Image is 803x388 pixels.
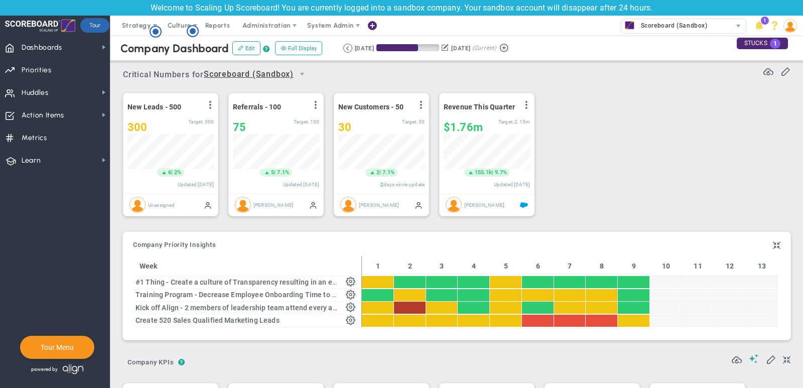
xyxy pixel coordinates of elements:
div: 0 • 69 • 100 [69%] Mon Aug 11 2025 to Sun Aug 17 2025 [618,302,649,314]
img: Katie Williams [235,197,251,213]
div: No data for Mon Aug 25 2025 to Sun Aug 31 2025 [682,289,714,301]
div: [DATE] [451,44,470,53]
li: Announcements [751,16,767,36]
span: Updated [DATE] [494,182,530,187]
span: 6 [168,169,171,177]
div: No data for Mon Aug 25 2025 to Sun Aug 31 2025 [682,314,714,326]
div: No data for Mon Sep 01 2025 to Sun Sep 07 2025 [714,302,745,314]
span: Action Items [22,105,64,126]
span: Unassigned [148,202,175,207]
div: Period Progress: 66% Day 60 of 90 with 30 remaining. [376,44,439,51]
div: 0 • 57 • 100 [57%] Mon Aug 04 2025 to Sun Aug 10 2025 [586,289,617,301]
span: 1 [761,17,769,25]
div: 0 • 56 • 100 [56%] Mon Aug 04 2025 to Sun Aug 10 2025 [586,302,617,314]
button: Company Priority Insights [133,241,216,249]
span: select [731,19,746,33]
span: 2,154,350 [514,119,530,124]
span: $1,758,367 [444,121,483,134]
span: Company KPIs [123,354,178,370]
div: 0 • 41 • 100 [41%] Mon Jul 21 2025 to Sun Jul 27 2025 [522,289,554,301]
span: Metrics [22,127,47,149]
span: Priorities [22,60,52,81]
div: 0 • 89 • 100 [89%] Mon Aug 11 2025 to Sun Aug 17 2025 [618,276,649,288]
span: Refresh Data [763,65,773,75]
span: New Leads - 500 [127,103,181,111]
span: 500 [205,119,214,124]
span: Target: [402,119,417,124]
th: 13 [746,256,778,276]
div: 0 • 0 • 100 [0%] Mon Jun 16 2025 to Sun Jun 22 2025 [362,302,393,314]
div: 0 • 31 • 100 [31%] Mon Jul 07 2025 to Sun Jul 13 2025 [458,276,489,288]
div: 0 • 32 • 100 [32%] Mon Jul 14 2025 to Sun Jul 20 2025 [490,289,521,301]
div: No data for Mon Sep 08 2025 to Sun Sep 14 2025 [746,289,777,301]
span: Company Priority Insights [133,241,216,248]
div: No data for Mon Aug 25 2025 to Sun Aug 31 2025 [682,302,714,314]
span: 155.1k [475,169,492,177]
img: Miguel Cabrera [340,197,356,213]
span: New Customers - 50 [338,103,404,111]
span: 9.7% [495,169,507,176]
button: Full Display [275,41,322,55]
span: Dashboards [22,37,62,58]
span: Critical Numbers for [123,66,313,84]
div: 0 • 31 • 100 [31%] Mon Jul 14 2025 to Sun Jul 20 2025 [490,276,521,288]
button: Edit [232,41,260,55]
div: 0 • 32 • 100 [32%] Mon Jul 07 2025 to Sun Jul 13 2025 [458,289,489,301]
span: Scoreboard (Sandbox) [204,68,294,81]
span: System Admin [307,22,354,29]
div: 0 • 0 • 100 [0%] Mon Jun 16 2025 to Sun Jun 22 2025 [362,276,393,288]
div: 0 • 24 • 100 [24%] Mon Jun 30 2025 to Sun Jul 06 2025 [426,289,458,301]
div: 0 • 35 • 100 [35%] Mon Jul 14 2025 to Sun Jul 20 2025 [490,302,521,314]
div: 0 • 52 • 100 [52%] Mon Jul 28 2025 to Sun Aug 03 2025 [554,302,586,314]
span: Target: [294,119,309,124]
div: 0 • 257 • 520 [49%] Mon Aug 04 2025 to Sun Aug 10 2025 [586,314,617,326]
span: [PERSON_NAME] [464,202,504,207]
span: | [492,169,493,176]
span: (Current) [472,44,496,53]
div: No data for Mon Sep 08 2025 to Sun Sep 14 2025 [746,302,777,314]
th: 12 [714,256,746,276]
span: Create 520 Sales Qualified Marketing Leads [136,316,280,324]
div: 0 • 68 • 100 [68%] Mon Aug 04 2025 to Sun Aug 10 2025 [586,276,617,288]
th: 7 [554,256,586,276]
div: 0 • 302 • 520 [58%] Mon Aug 11 2025 to Sun Aug 17 2025 [618,314,649,326]
span: #1 Thing - Create a culture of Transparency resulting in an eNPS score increase of 10 [136,278,414,286]
span: Administration [242,22,290,29]
div: STUCKS [737,38,788,49]
div: No data for Mon Aug 18 2025 to Sun Aug 24 2025 [650,302,682,314]
div: 0 • 6 • 100 [6%] Mon Jun 16 2025 to Sun Jun 22 2025 [362,289,393,301]
span: Edit My KPIs [766,354,776,364]
span: select [294,66,311,83]
span: Culture [168,22,191,29]
div: 0 • 25 • 520 [4%] Mon Jun 16 2025 to Sun Jun 22 2025 [362,314,393,326]
span: Suggestions (AI Feature) [749,354,759,363]
span: Huddles [22,82,49,103]
img: Unassigned [129,197,146,213]
span: Manually Updated [309,201,317,209]
div: 0 • 56 • 100 [56%] Mon Jul 28 2025 to Sun Aug 03 2025 [554,276,586,288]
div: Powered by Align [20,361,127,377]
div: No data for Mon Sep 01 2025 to Sun Sep 07 2025 [714,314,745,326]
div: 0 • 20 • 100 [20%] Mon Jun 30 2025 to Sun Jul 06 2025 [426,302,458,314]
span: Scoreboard (Sandbox) [636,19,708,32]
span: Referrals - 100 [233,103,281,111]
th: 6 [522,256,554,276]
img: 193898.Person.photo [783,19,797,33]
img: 33453.Company.photo [623,19,636,32]
th: Week [136,256,341,276]
span: | [274,169,276,176]
th: 5 [490,256,522,276]
div: 0 • 67 • 100 [67%] Mon Aug 11 2025 to Sun Aug 17 2025 [618,289,649,301]
button: Company KPIs [123,354,178,372]
span: Revenue This Quarter [444,103,515,111]
span: 1 [770,39,780,49]
span: 2 [380,182,383,187]
th: 8 [586,256,618,276]
span: Reports [200,16,235,36]
div: 0 • 31 • 100 [31%] Mon Jul 07 2025 to Sun Jul 13 2025 [458,302,489,314]
span: 30 [338,121,351,134]
span: Updated [DATE] [178,182,214,187]
div: 0 • 109 • 520 [20%] Mon Jul 07 2025 to Sun Jul 13 2025 [458,314,489,326]
th: 3 [426,256,458,276]
div: No data for Mon Sep 08 2025 to Sun Sep 14 2025 [746,314,777,326]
